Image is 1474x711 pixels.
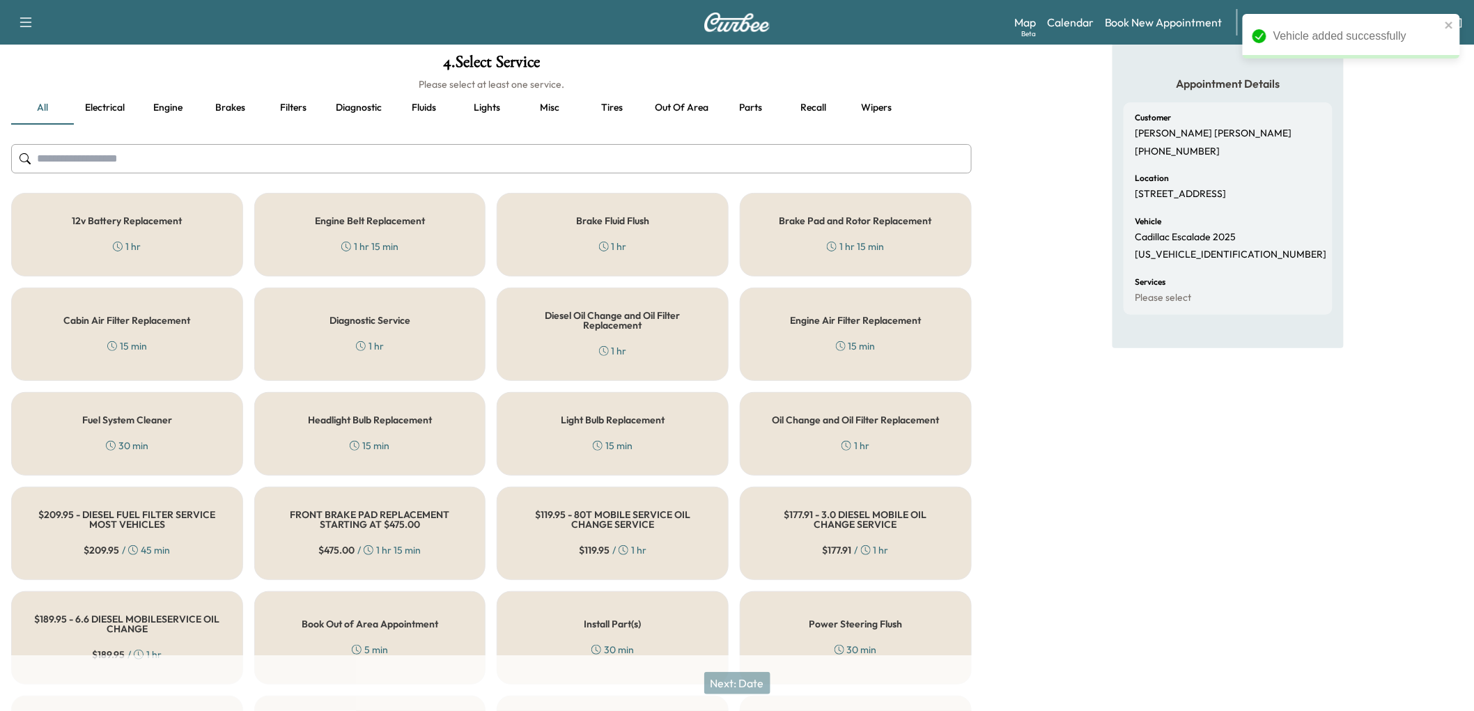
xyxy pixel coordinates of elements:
h5: Headlight Bulb Replacement [308,415,432,425]
h5: $177.91 - 3.0 DIESEL MOBILE OIL CHANGE SERVICE [763,510,949,529]
p: Cadillac Escalade 2025 [1135,231,1236,244]
div: 15 min [107,339,147,353]
h6: Location [1135,174,1169,182]
h1: 4 . Select Service [11,54,972,77]
div: basic tabs example [11,91,972,125]
div: 15 min [350,439,389,453]
h5: 12v Battery Replacement [72,216,182,226]
h5: $189.95 - 6.6 DIESEL MOBILESERVICE OIL CHANGE [34,614,220,634]
p: [PHONE_NUMBER] [1135,146,1220,158]
h5: Engine Belt Replacement [315,216,425,226]
h5: Power Steering Flush [809,619,902,629]
button: Recall [782,91,845,125]
h5: FRONT BRAKE PAD REPLACEMENT STARTING AT $475.00 [277,510,463,529]
div: Beta [1021,29,1036,39]
h5: Diesel Oil Change and Oil Filter Replacement [520,311,706,330]
button: Fluids [393,91,456,125]
button: Filters [262,91,325,125]
h5: Appointment Details [1124,76,1333,91]
div: 1 hr 15 min [341,240,398,253]
div: 1 hr [599,344,627,358]
div: 1 hr [356,339,384,353]
div: 15 min [836,339,876,353]
div: 1 hr [841,439,869,453]
div: Vehicle added successfully [1273,28,1441,45]
div: / 1 hr [92,648,162,662]
h6: Customer [1135,114,1171,122]
h5: Brake Fluid Flush [576,216,649,226]
div: 5 min [352,643,388,657]
div: / 1 hr 15 min [318,543,421,557]
h5: Engine Air Filter Replacement [790,315,921,325]
span: $ 209.95 [84,543,119,557]
h6: Services [1135,278,1165,286]
h5: Diagnostic Service [329,315,410,325]
div: / 45 min [84,543,170,557]
span: $ 119.95 [579,543,610,557]
button: Engine [137,91,199,125]
button: Diagnostic [325,91,393,125]
div: / 1 hr [823,543,889,557]
h5: $209.95 - DIESEL FUEL FILTER SERVICE MOST VEHICLES [34,510,220,529]
h5: Light Bulb Replacement [561,415,665,425]
h6: Vehicle [1135,217,1161,226]
h5: Fuel System Cleaner [82,415,172,425]
h5: Brake Pad and Rotor Replacement [779,216,932,226]
div: 15 min [593,439,633,453]
button: all [11,91,74,125]
button: Lights [456,91,518,125]
div: 30 min [591,643,634,657]
button: Out of area [644,91,720,125]
a: Calendar [1047,14,1094,31]
a: MapBeta [1014,14,1036,31]
button: Electrical [74,91,137,125]
h6: Please select at least one service. [11,77,972,91]
div: 1 hr [113,240,141,253]
p: [PERSON_NAME] [PERSON_NAME] [1135,127,1291,140]
button: Parts [720,91,782,125]
p: [STREET_ADDRESS] [1135,188,1226,201]
button: Misc [518,91,581,125]
div: 30 min [106,439,148,453]
div: 1 hr [599,240,627,253]
div: 30 min [835,643,877,657]
button: Tires [581,91,644,125]
button: close [1445,19,1454,31]
h5: $119.95 - 80T MOBILE SERVICE OIL CHANGE SERVICE [520,510,706,529]
h5: Install Part(s) [584,619,642,629]
button: Brakes [199,91,262,125]
span: $ 475.00 [318,543,355,557]
span: $ 189.95 [92,648,125,662]
button: Wipers [845,91,908,125]
a: Book New Appointment [1105,14,1223,31]
h5: Book Out of Area Appointment [302,619,438,629]
div: / 1 hr [579,543,646,557]
img: Curbee Logo [704,13,770,32]
h5: Oil Change and Oil Filter Replacement [772,415,939,425]
p: Please select [1135,292,1191,304]
h5: Cabin Air Filter Replacement [63,315,190,325]
div: 1 hr 15 min [827,240,884,253]
span: $ 177.91 [823,543,852,557]
p: [US_VEHICLE_IDENTIFICATION_NUMBER] [1135,249,1326,261]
